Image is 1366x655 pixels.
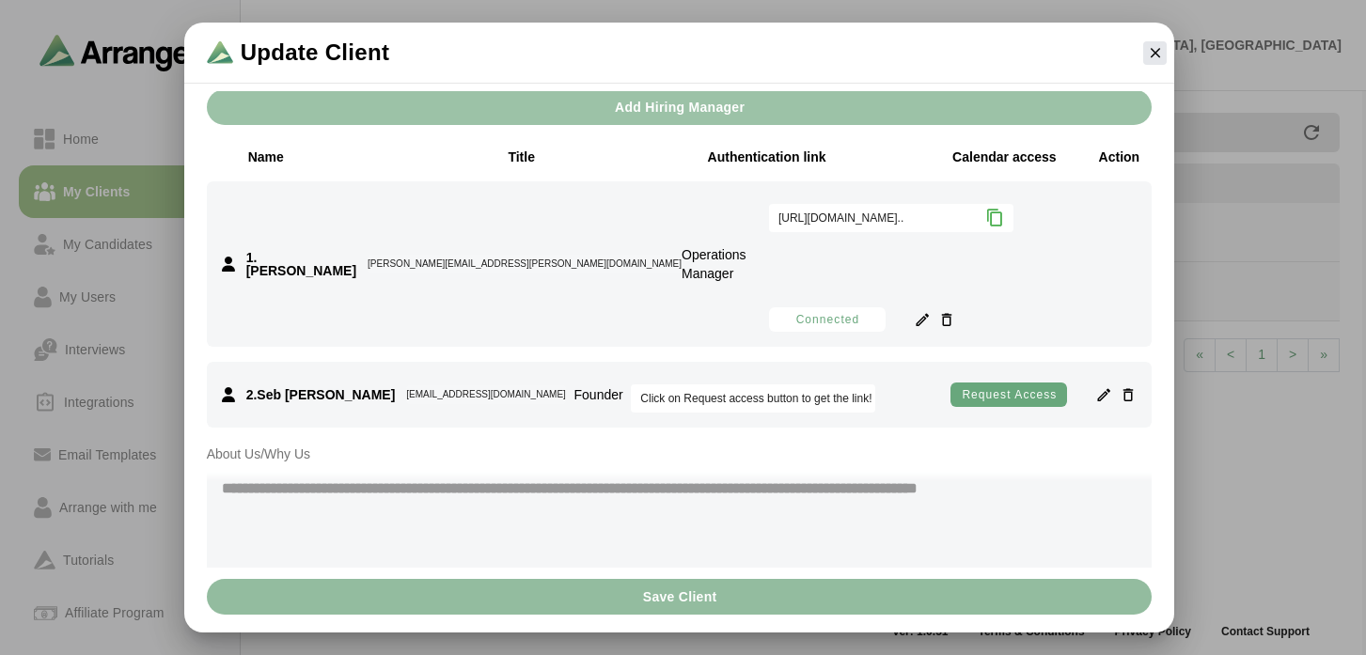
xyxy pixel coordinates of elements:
div: [PERSON_NAME][EMAIL_ADDRESS][PERSON_NAME][DOMAIN_NAME] [368,256,682,273]
span: Update Client [241,38,390,68]
p: Founder [574,385,623,404]
div: Click on Request access button to get the link! [640,389,866,408]
button: Save Client [207,579,1153,615]
span: 1 [246,250,254,265]
span: Request access [961,387,1057,402]
div: Authentication link [684,148,850,166]
div: Title [461,148,559,166]
div: [EMAIL_ADDRESS][DOMAIN_NAME] [406,386,565,403]
div: Action [1086,148,1152,166]
p: About Us/Why Us [207,443,1153,465]
h3: .[PERSON_NAME] [246,251,356,277]
button: Request access [950,382,1067,408]
span: Connected [795,312,860,327]
h3: .Seb [PERSON_NAME] [246,388,396,401]
span: Add Hiring Manager [614,89,745,125]
span: 2 [246,387,254,402]
p: Operations Manager [682,245,769,283]
span: Save Client [642,579,717,615]
button: Add Hiring Manager [207,89,1153,125]
div: [URL][DOMAIN_NAME].. [778,209,1004,227]
button: Connected [769,306,886,333]
div: Calendar access [943,148,1065,166]
div: Name [207,148,453,166]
